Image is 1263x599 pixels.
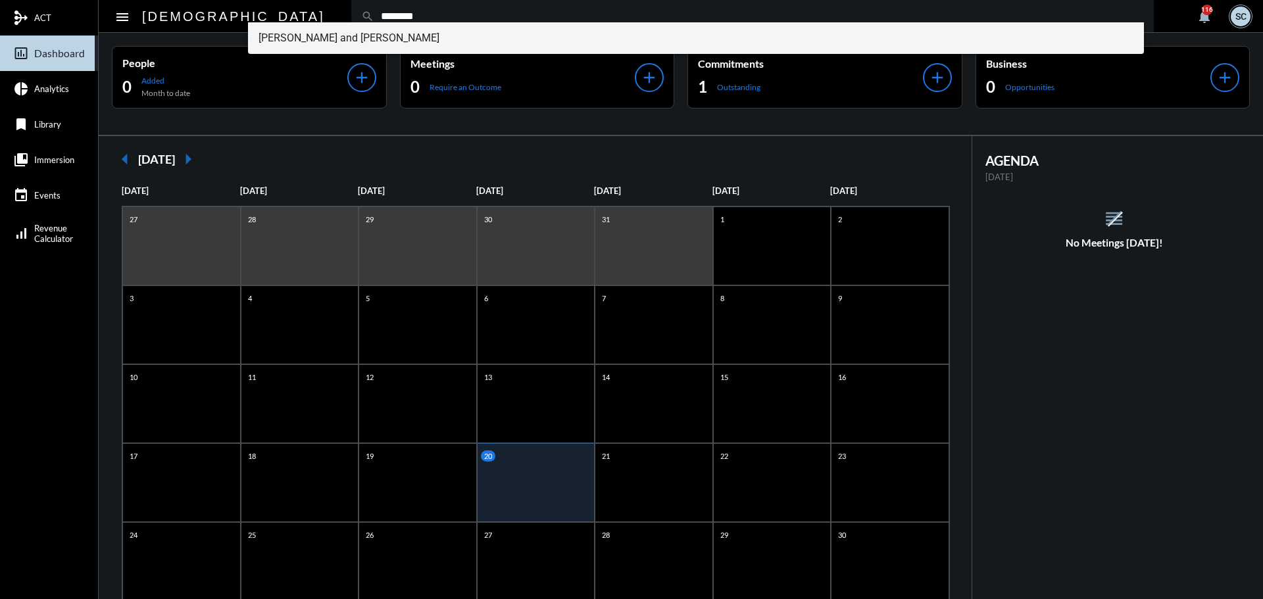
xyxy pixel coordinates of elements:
span: [PERSON_NAME] and [PERSON_NAME] [259,22,1134,54]
h2: 0 [122,76,132,97]
span: Events [34,190,61,201]
p: Meetings [410,57,635,70]
span: ACT [34,12,51,23]
p: 6 [481,293,491,304]
mat-icon: add [353,68,371,87]
span: Dashboard [34,47,85,59]
mat-icon: reorder [1103,208,1125,229]
p: Business [986,57,1211,70]
mat-icon: signal_cellular_alt [13,226,29,241]
p: 29 [717,529,731,540]
mat-icon: mediation [13,10,29,26]
p: 9 [835,293,845,304]
p: Month to date [141,88,190,98]
p: 4 [245,293,255,304]
h5: No Meetings [DATE]! [972,237,1257,249]
mat-icon: pie_chart [13,81,29,97]
p: 23 [835,450,849,462]
p: 11 [245,371,259,383]
p: 14 [599,371,613,383]
span: Analytics [34,84,69,94]
p: People [122,57,347,69]
p: 30 [835,529,849,540]
p: [DATE] [594,185,712,196]
h2: AGENDA [985,153,1244,168]
button: Toggle sidenav [109,3,136,30]
p: 5 [362,293,373,304]
p: [DATE] [712,185,831,196]
mat-icon: collections_bookmark [13,152,29,168]
p: 18 [245,450,259,462]
p: 27 [481,529,495,540]
p: Outstanding [717,82,760,92]
p: 20 [481,450,495,462]
p: [DATE] [358,185,476,196]
h2: 0 [986,76,995,97]
mat-icon: insert_chart_outlined [13,45,29,61]
mat-icon: add [640,68,658,87]
mat-icon: arrow_right [175,146,201,172]
p: [DATE] [122,185,240,196]
p: 24 [126,529,141,540]
p: 21 [599,450,613,462]
p: 12 [362,371,377,383]
p: 1 [717,214,728,225]
p: 17 [126,450,141,462]
h2: 1 [698,76,707,97]
p: [DATE] [985,172,1244,182]
p: 7 [599,293,609,304]
p: 31 [599,214,613,225]
p: 19 [362,450,377,462]
p: 13 [481,371,495,383]
mat-icon: Side nav toggle icon [114,9,130,25]
mat-icon: search [361,10,374,23]
p: 8 [717,293,728,304]
p: [DATE] [476,185,595,196]
mat-icon: bookmark [13,116,29,132]
div: 116 [1202,5,1212,15]
div: SC [1231,7,1251,26]
p: 29 [362,214,377,225]
mat-icon: add [1216,68,1234,87]
span: Immersion [34,155,74,165]
p: 30 [481,214,495,225]
h2: [DATE] [138,152,175,166]
mat-icon: arrow_left [112,146,138,172]
p: 26 [362,529,377,540]
p: 16 [835,371,849,383]
p: 28 [245,214,259,225]
p: 3 [126,293,137,304]
p: 22 [717,450,731,462]
p: 25 [245,529,259,540]
span: Library [34,119,61,130]
mat-icon: notifications [1197,9,1212,24]
p: [DATE] [830,185,949,196]
p: Added [141,76,190,85]
h2: 0 [410,76,420,97]
p: 15 [717,371,731,383]
p: [DATE] [240,185,359,196]
span: Revenue Calculator [34,223,73,244]
p: Opportunities [1005,82,1054,92]
h2: [DEMOGRAPHIC_DATA] [142,6,325,27]
p: 2 [835,214,845,225]
p: Commitments [698,57,923,70]
p: Require an Outcome [430,82,501,92]
mat-icon: add [928,68,947,87]
mat-icon: event [13,187,29,203]
p: 10 [126,371,141,383]
p: 28 [599,529,613,540]
p: 27 [126,214,141,225]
